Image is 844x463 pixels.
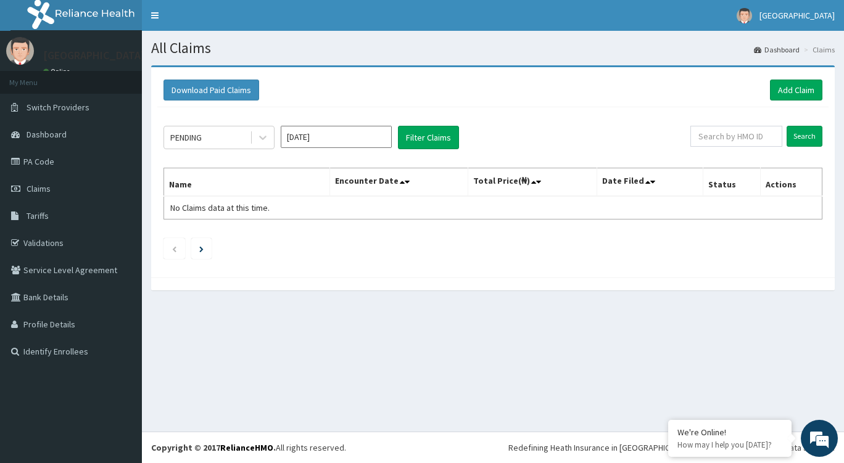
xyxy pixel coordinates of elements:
span: Tariffs [27,210,49,221]
input: Select Month and Year [281,126,392,148]
th: Name [164,168,330,197]
input: Search [787,126,822,147]
img: User Image [6,37,34,65]
a: Previous page [172,243,177,254]
a: Dashboard [754,44,800,55]
p: How may I help you today? [677,440,782,450]
strong: Copyright © 2017 . [151,442,276,453]
footer: All rights reserved. [142,432,844,463]
h1: All Claims [151,40,835,56]
p: [GEOGRAPHIC_DATA] [43,50,145,61]
th: Status [703,168,760,197]
a: Add Claim [770,80,822,100]
input: Search by HMO ID [690,126,782,147]
img: User Image [737,8,752,23]
div: We're Online! [677,427,782,438]
div: Redefining Heath Insurance in [GEOGRAPHIC_DATA] using Telemedicine and Data Science! [508,441,835,454]
span: No Claims data at this time. [170,202,270,213]
th: Actions [760,168,822,197]
span: Claims [27,183,51,194]
th: Total Price(₦) [468,168,597,197]
div: PENDING [170,131,202,144]
a: Next page [199,243,204,254]
a: Online [43,67,73,76]
span: Dashboard [27,129,67,140]
button: Filter Claims [398,126,459,149]
li: Claims [801,44,835,55]
span: Switch Providers [27,102,89,113]
button: Download Paid Claims [163,80,259,100]
a: RelianceHMO [220,442,273,453]
span: [GEOGRAPHIC_DATA] [759,10,835,21]
th: Encounter Date [329,168,468,197]
th: Date Filed [597,168,703,197]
